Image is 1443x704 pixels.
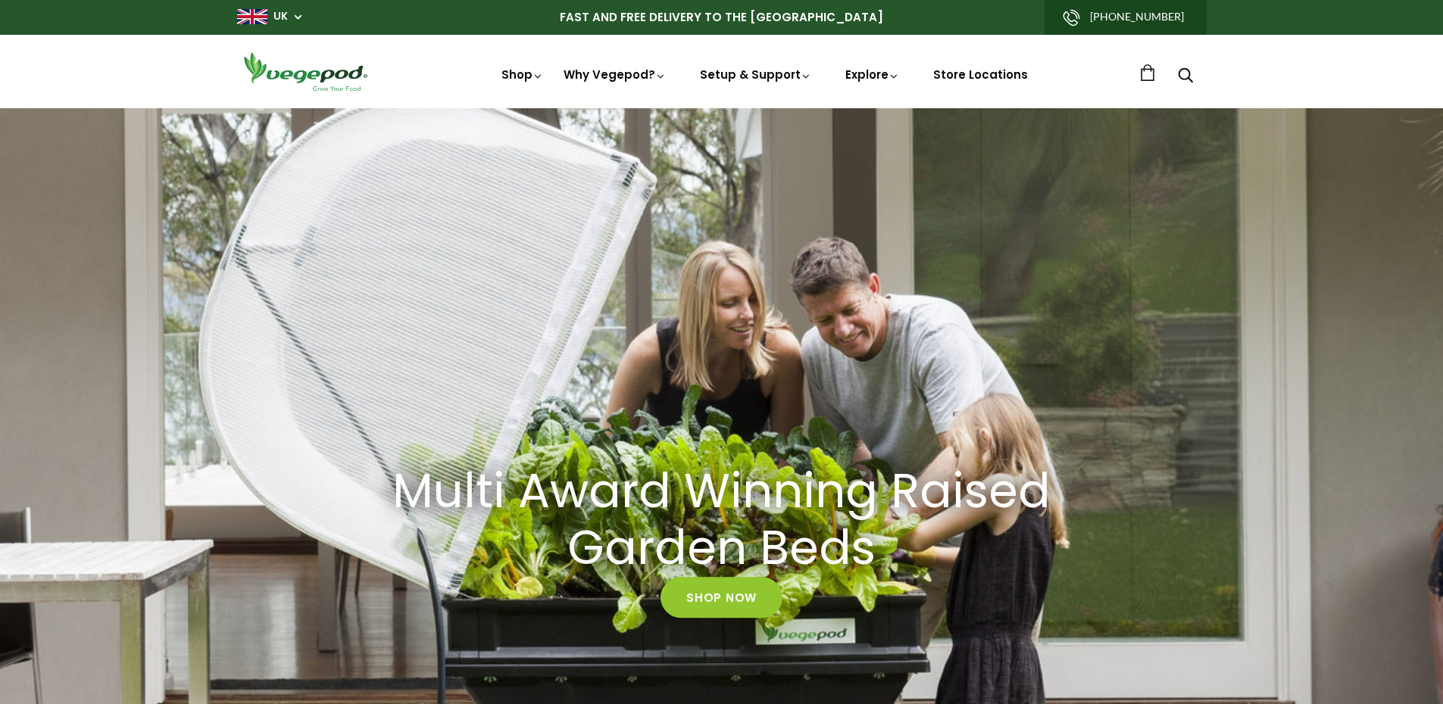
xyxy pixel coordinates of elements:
img: Vegepod [237,50,373,93]
a: UK [273,9,288,24]
a: Shop [501,67,544,83]
a: Why Vegepod? [564,67,667,83]
a: Search [1178,69,1193,85]
a: Multi Award Winning Raised Garden Beds [362,464,1082,578]
img: gb_large.png [237,9,267,24]
a: Explore [845,67,900,83]
a: Setup & Support [700,67,812,83]
h2: Multi Award Winning Raised Garden Beds [381,464,1063,578]
a: Store Locations [933,67,1028,83]
a: Shop Now [661,577,782,618]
